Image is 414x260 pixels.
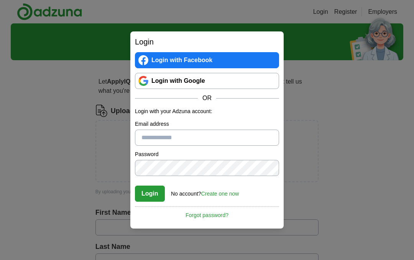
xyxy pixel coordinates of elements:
[135,150,279,158] label: Password
[135,186,165,202] button: Login
[135,36,279,48] h2: Login
[198,94,216,103] span: OR
[171,185,239,198] div: No account?
[135,120,279,128] label: Email address
[135,206,279,219] a: Forgot password?
[201,191,239,197] a: Create one now
[135,107,279,115] p: Login with your Adzuna account:
[135,73,279,89] a: Login with Google
[135,52,279,68] a: Login with Facebook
